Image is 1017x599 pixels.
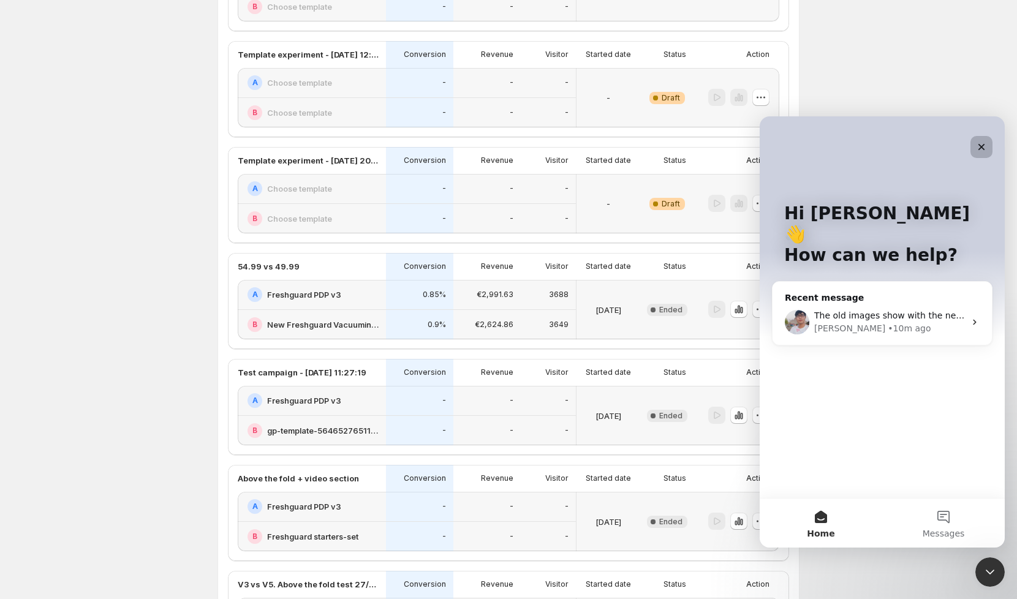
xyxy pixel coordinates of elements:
[238,578,379,590] p: V3 vs V5. Above the fold test 27/05
[252,532,257,541] h2: B
[746,473,769,483] p: Action
[659,411,682,421] span: Ended
[252,214,257,224] h2: B
[510,426,513,435] p: -
[442,214,446,224] p: -
[252,426,257,435] h2: B
[975,557,1005,587] iframe: Intercom live chat
[586,473,631,483] p: Started date
[267,424,379,437] h2: gp-template-564652765112959795
[481,473,513,483] p: Revenue
[510,184,513,194] p: -
[659,517,682,527] span: Ended
[565,184,569,194] p: -
[252,320,257,330] h2: B
[586,262,631,271] p: Started date
[442,532,446,541] p: -
[664,367,686,377] p: Status
[549,320,569,330] p: 3649
[510,396,513,405] p: -
[510,532,513,541] p: -
[252,184,258,194] h2: A
[404,262,446,271] p: Conversion
[664,473,686,483] p: Status
[442,396,446,405] p: -
[475,320,513,330] p: €2,624.86
[404,579,446,589] p: Conversion
[595,304,621,316] p: [DATE]
[746,367,769,377] p: Action
[442,502,446,511] p: -
[252,396,258,405] h2: A
[404,367,446,377] p: Conversion
[545,473,569,483] p: Visitor
[267,288,341,301] h2: Freshguard PDP v3
[252,290,258,299] h2: A
[565,532,569,541] p: -
[595,410,621,422] p: [DATE]
[423,290,446,299] p: 0.85%
[545,262,569,271] p: Visitor
[664,579,686,589] p: Status
[549,290,569,299] p: 3688
[662,199,680,209] span: Draft
[404,473,446,483] p: Conversion
[659,305,682,315] span: Ended
[586,367,631,377] p: Started date
[428,320,446,330] p: 0.9%
[510,214,513,224] p: -
[481,367,513,377] p: Revenue
[565,214,569,224] p: -
[442,184,446,194] p: -
[664,262,686,271] p: Status
[481,262,513,271] p: Revenue
[442,426,446,435] p: -
[607,198,610,210] p: -
[238,472,359,484] p: Above the fold + video section
[595,516,621,528] p: [DATE]
[267,213,332,225] h2: Choose template
[481,579,513,589] p: Revenue
[267,394,341,407] h2: Freshguard PDP v3
[267,183,332,195] h2: Choose template
[267,318,379,331] h2: New Freshguard Vacuuming set PDP v3 49.99
[545,579,569,589] p: Visitor
[760,116,1005,548] iframe: Intercom live chat
[746,262,769,271] p: Action
[565,426,569,435] p: -
[586,579,631,589] p: Started date
[267,530,358,543] h2: Freshguard starters-set
[238,366,366,379] p: Test campaign - [DATE] 11:27:19
[565,502,569,511] p: -
[510,502,513,511] p: -
[565,396,569,405] p: -
[545,367,569,377] p: Visitor
[238,260,300,273] p: 54.99 vs 49.99
[477,290,513,299] p: €2,991.63
[267,500,341,513] h2: Freshguard PDP v3
[252,502,258,511] h2: A
[746,579,769,589] p: Action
